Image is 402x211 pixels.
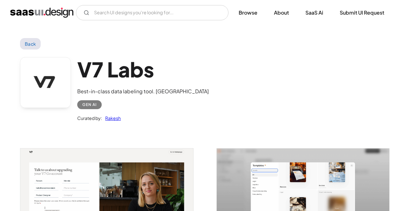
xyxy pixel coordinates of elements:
a: Rakesh [102,114,121,122]
div: Best-in-class data labeling tool. [GEOGRAPHIC_DATA] [77,88,209,95]
input: Search UI designs you're looking for... [76,5,228,20]
div: Gen AI [82,101,97,109]
a: Submit UI Request [332,6,392,20]
a: Browse [231,6,265,20]
a: home [10,8,73,18]
div: Curated by: [77,114,102,122]
h1: V7 Labs [77,57,209,82]
a: SaaS Ai [298,6,331,20]
a: Back [20,38,41,49]
a: About [266,6,296,20]
form: Email Form [76,5,228,20]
